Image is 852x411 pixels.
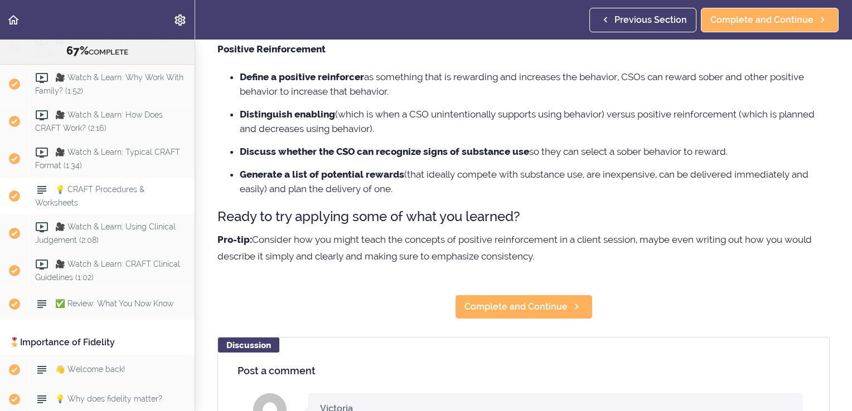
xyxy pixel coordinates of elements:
strong: Define a positive reinforcer [240,71,364,82]
a: Complete and Continue [455,295,593,319]
h4: Post a comment [238,365,810,376]
span: 🎥 Watch & Learn: Typical CRAFT Format (1:34) [35,148,180,169]
li: as something that is rewarding and increases the behavior, CSOs can reward sober and other positi... [240,70,830,99]
li: (which is when a CSO unintentionally supports using behavior) versus positive reinforcement (whic... [240,107,830,136]
strong: Discuss whether the CSO can recognize signs of substance use [240,146,529,157]
span: Complete and Continue [464,300,568,314]
a: Previous Section [589,8,696,32]
li: (that ideally compete with substance use, are inexpensive, can be delivered immediately and easil... [240,167,830,196]
strong: Distinguish enabling [240,109,335,120]
span: 🎥 Watch & Learn: Using Clinical Judgement (2:08) [35,222,176,244]
span: Previous Section [614,13,687,27]
span: 🎥 Watch & Learn: How Does CRAFT Work? (2:16) [35,110,163,132]
a: Complete and Continue [701,8,839,32]
span: 👋 Welcome back! [55,365,125,374]
div: Discussion [218,337,279,353]
span: 67% [66,44,89,57]
span: ✅ Review: What You Now Know [55,299,173,308]
div: COMPLETE [14,44,181,58]
strong: Positive Reinforcement [217,43,326,55]
span: 💡 Why does fidelity matter? [55,394,162,403]
strong: Pro-tip: [217,234,252,245]
svg: Settings Menu [173,13,187,27]
h3: Ready to try applying some of what you learned? [217,207,830,226]
p: Consider how you might teach the concepts of positive reinforcement in a client session, maybe ev... [217,231,830,265]
span: 🎥 Watch & Learn: Why Work With Family? (1:52) [35,73,183,95]
span: 🎥 Watch & Learn: CRAFT Clinical Guidelines (1:02) [35,260,180,281]
span: 💡 CRAFT Procedures & Worksheets [35,185,144,207]
svg: Back to course curriculum [7,13,20,27]
span: Complete and Continue [710,13,814,27]
strong: Generate a list of potential rewards [240,169,404,180]
li: so they can select a sober behavior to reward. [240,144,830,159]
